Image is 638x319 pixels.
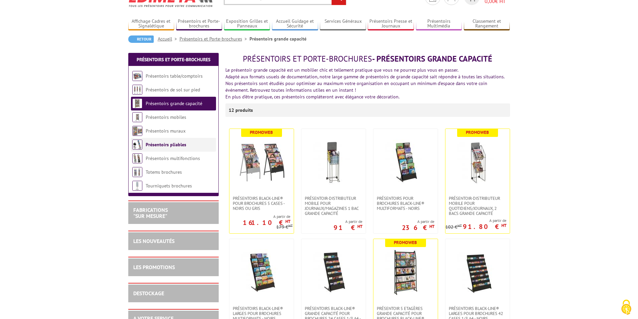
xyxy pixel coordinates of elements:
a: Présentoir-Distributeur mobile pour journaux/magazines 1 bac grande capacité [301,196,366,216]
span: A partir de [334,219,362,224]
a: Présentoirs multifonctions [146,155,200,161]
a: Services Généraux [320,18,366,29]
p: 91 € [334,226,362,230]
img: Présentoirs table/comptoirs [132,71,142,81]
p: 12 produits [229,103,254,117]
p: 91.80 € [463,225,506,229]
img: Présentoirs de sol sur pied [132,85,142,95]
span: Présentoir-distributeur mobile pour quotidiens/journaux, 2 bacs grande capacité [449,196,506,216]
a: Présentoirs de sol sur pied [146,87,200,93]
sup: HT [501,223,506,228]
img: Cookies (fenêtre modale) [618,299,635,316]
a: FABRICATIONS"Sur Mesure" [133,207,168,219]
a: Présentoirs Multimédia [416,18,462,29]
span: Présentoir-Distributeur mobile pour journaux/magazines 1 bac grande capacité [305,196,362,216]
a: Classement et Rangement [464,18,510,29]
b: Promoweb [466,130,489,135]
li: Présentoirs grande capacité [250,35,306,42]
img: Présentoirs grande capacité [132,98,142,108]
span: A partir de [229,214,290,219]
a: Retour [128,35,154,43]
img: Présentoir-Distributeur mobile pour journaux/magazines 1 bac grande capacité [310,139,357,186]
span: Présentoirs pour Brochures Black-Line® multiformats - Noirs [377,196,434,211]
a: Présentoirs Presse et Journaux [368,18,414,29]
p: 179 € [276,225,293,230]
img: Totems brochures [132,167,142,177]
a: LES PROMOTIONS [133,264,175,270]
a: Présentoirs muraux [146,128,186,134]
div: Nos présentoirs sont étudiés pour optimiser au maximum votre organisation en occupant un minimum ... [225,80,510,93]
sup: HT [457,223,462,228]
img: Présentoirs multifonctions [132,153,142,163]
span: A partir de [445,218,506,223]
a: Présentoirs grande capacité [146,100,202,106]
img: Présentoir 5 Etagères grande capacité pour brochures Black-Line® simple-face - Noir [382,249,429,296]
p: 102 € [445,225,462,230]
a: LES NOUVEAUTÉS [133,238,174,244]
a: Présentoirs Black-Line® pour brochures 5 Cases - Noirs ou Gris [229,196,294,211]
b: Promoweb [250,130,273,135]
img: Tourniquets brochures [132,181,142,191]
a: Présentoirs et Porte-brochures [176,18,222,29]
span: Présentoirs Black-Line® pour brochures 5 Cases - Noirs ou Gris [233,196,290,211]
h1: - Présentoirs grande capacité [225,55,510,63]
img: Présentoirs Black-Line® larges pour brochures 42 cases 1/3 A4 - Noirs [454,249,501,296]
div: Le présentoir grande capacité est un mobilier chic et tellement pratique que vous ne pourrez plus... [225,67,510,73]
img: Présentoirs mobiles [132,112,142,122]
a: Présentoirs table/comptoirs [146,73,203,79]
span: A partir de [402,219,434,224]
a: Tourniquets brochures [146,183,192,189]
a: Présentoirs pour Brochures Black-Line® multiformats - Noirs [373,196,438,211]
img: Présentoirs Black-Line® larges pour brochures multiformats - Noirs [238,249,285,296]
a: DESTOCKAGE [133,290,164,297]
sup: HT [285,219,290,224]
span: Présentoirs et Porte-brochures [243,54,372,64]
img: Présentoirs pliables [132,140,142,150]
a: Exposition Grilles et Panneaux [224,18,270,29]
img: Présentoirs pour Brochures Black-Line® multiformats - Noirs [382,139,429,186]
a: Totems brochures [146,169,182,175]
img: Présentoirs Black-Line® pour brochures 5 Cases - Noirs ou Gris [238,139,285,186]
sup: HT [429,224,434,229]
a: Présentoirs et Porte-brochures [137,57,210,63]
a: Affichage Cadres et Signalétique [128,18,174,29]
sup: HT [357,224,362,229]
p: 236 € [402,226,434,230]
a: Présentoirs et Porte-brochures [180,36,250,42]
div: Adapté aux formats usuels de documentation, notre large gamme de présentoirs de grande capacité s... [225,73,510,80]
sup: HT [288,223,293,228]
a: Accueil [158,36,180,42]
a: Présentoirs mobiles [146,114,186,120]
p: 161.10 € [243,221,290,225]
img: Présentoirs Black-Line® grande capacité pour brochures 24 cases 1/3 A4 - noir [310,249,357,296]
button: Cookies (fenêtre modale) [615,296,638,319]
div: En plus d'être pratique, ces présentoirs compléteront avec élégance votre décoration. [225,93,510,100]
a: Présentoirs pliables [146,142,186,148]
a: Accueil Guidage et Sécurité [272,18,318,29]
img: Présentoir-distributeur mobile pour quotidiens/journaux, 2 bacs grande capacité [454,139,501,186]
b: Promoweb [394,240,417,245]
img: Présentoirs muraux [132,126,142,136]
a: Présentoir-distributeur mobile pour quotidiens/journaux, 2 bacs grande capacité [445,196,510,216]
